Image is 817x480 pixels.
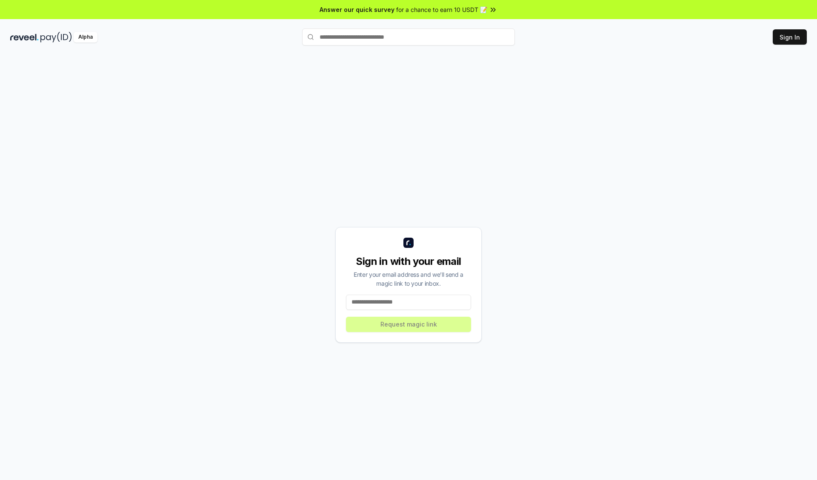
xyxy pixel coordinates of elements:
div: Sign in with your email [346,255,471,268]
div: Enter your email address and we’ll send a magic link to your inbox. [346,270,471,288]
div: Alpha [74,32,97,43]
img: reveel_dark [10,32,39,43]
span: Answer our quick survey [320,5,394,14]
img: logo_small [403,238,414,248]
span: for a chance to earn 10 USDT 📝 [396,5,487,14]
img: pay_id [40,32,72,43]
button: Sign In [773,29,807,45]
